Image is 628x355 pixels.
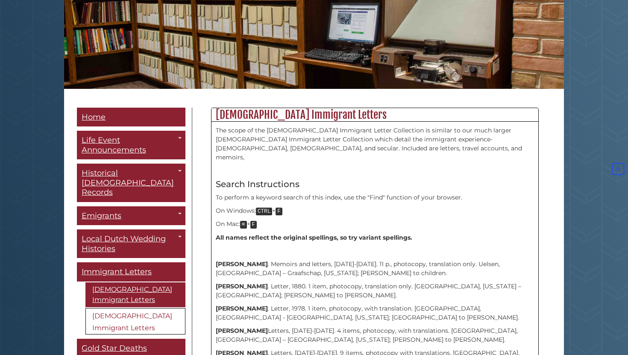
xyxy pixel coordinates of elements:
p: On Windows: + [216,206,534,216]
strong: [PERSON_NAME] [216,305,268,312]
span: Gold Star Deaths [82,343,147,353]
a: Immigrant Letters [77,262,185,282]
span: Immigrant Letters [82,267,152,276]
strong: [PERSON_NAME] [216,327,268,334]
a: Historical [DEMOGRAPHIC_DATA] Records [77,164,185,202]
a: Local Dutch Wedding Histories [77,229,185,258]
span: Life Event Announcements [82,135,146,155]
span: Emigrants [82,211,121,220]
p: On Mac: + [216,220,534,229]
a: Emigrants [77,206,185,226]
kbd: F [250,221,257,229]
a: Home [77,108,185,127]
span: Historical [DEMOGRAPHIC_DATA] Records [82,168,174,197]
h2: [DEMOGRAPHIC_DATA] Immigrant Letters [211,108,538,122]
p: Letters, [DATE]-[DATE]. 4 items, photocopy, with translations. [GEOGRAPHIC_DATA], [GEOGRAPHIC_DAT... [216,326,534,344]
p: The scope of the [DEMOGRAPHIC_DATA] Immigrant Letter Collection is similar to our much larger [DE... [216,126,534,162]
strong: [PERSON_NAME] [216,282,268,290]
span: Local Dutch Wedding Histories [82,234,166,253]
kbd: ⌘ [240,221,247,229]
a: [DEMOGRAPHIC_DATA] Immigrant Letters [85,308,185,334]
strong: All names reflect the original spellings, so try variant spellings. [216,234,412,241]
p: . Memoirs and letters, [DATE]-[DATE]. 11 p., photocopy, translation only. Uelsen, [GEOGRAPHIC_DAT... [216,260,534,278]
strong: [PERSON_NAME] [216,260,268,268]
kbd: F [276,208,282,215]
a: Life Event Announcements [77,131,185,159]
span: Home [82,112,106,122]
p: . Letter, 1880. 1 item, photocopy, translation only. [GEOGRAPHIC_DATA], [US_STATE] – [GEOGRAPHIC_... [216,282,534,300]
h4: Search Instructions [216,179,534,189]
p: To perform a keyword search of this index, use the "Find" function of your browser. [216,193,534,202]
p: . Letter, 1978. 1 item, photocopy, with translation. [GEOGRAPHIC_DATA], [GEOGRAPHIC_DATA] - [GEOG... [216,304,534,322]
a: [DEMOGRAPHIC_DATA] Immigrant Letters [85,282,185,307]
a: Back to Top [610,165,626,173]
kbd: CTRL [256,208,272,215]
